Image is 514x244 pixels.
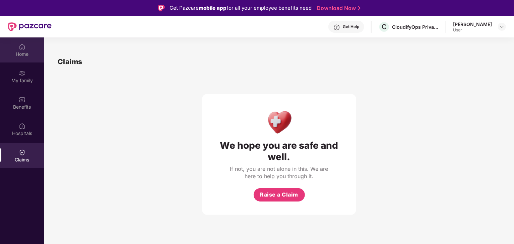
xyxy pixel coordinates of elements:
img: svg+xml;base64,PHN2ZyBpZD0iSG9zcGl0YWxzIiB4bWxucz0iaHR0cDovL3d3dy53My5vcmcvMjAwMC9zdmciIHdpZHRoPS... [19,123,25,129]
img: Health Care [265,107,294,136]
img: New Pazcare Logo [8,22,52,31]
div: If not, you are not alone in this. We are here to help you through it. [229,165,329,180]
img: svg+xml;base64,PHN2ZyBpZD0iSG9tZSIgeG1sbnM9Imh0dHA6Ly93d3cudzMub3JnLzIwMDAvc3ZnIiB3aWR0aD0iMjAiIG... [19,43,25,50]
span: C [382,23,387,31]
img: Logo [158,5,165,11]
div: [PERSON_NAME] [453,21,492,27]
img: svg+xml;base64,PHN2ZyBpZD0iSGVscC0zMngzMiIgeG1sbnM9Imh0dHA6Ly93d3cudzMub3JnLzIwMDAvc3ZnIiB3aWR0aD... [333,24,340,31]
img: svg+xml;base64,PHN2ZyBpZD0iQ2xhaW0iIHhtbG5zPSJodHRwOi8vd3d3LnczLm9yZy8yMDAwL3N2ZyIgd2lkdGg9IjIwIi... [19,149,25,156]
img: svg+xml;base64,PHN2ZyB3aWR0aD0iMjAiIGhlaWdodD0iMjAiIHZpZXdCb3g9IjAgMCAyMCAyMCIgZmlsbD0ibm9uZSIgeG... [19,70,25,77]
div: Get Help [343,24,359,29]
div: User [453,27,492,33]
a: Download Now [317,5,359,12]
img: svg+xml;base64,PHN2ZyBpZD0iRHJvcGRvd24tMzJ4MzIiIHhtbG5zPSJodHRwOi8vd3d3LnczLm9yZy8yMDAwL3N2ZyIgd2... [499,24,505,29]
div: Get Pazcare for all your employee benefits need [170,4,312,12]
div: We hope you are safe and well. [215,140,343,162]
img: Stroke [358,5,361,12]
h1: Claims [58,56,82,67]
button: Raise a Claim [254,188,305,202]
strong: mobile app [199,5,227,11]
img: svg+xml;base64,PHN2ZyBpZD0iQmVuZWZpdHMiIHhtbG5zPSJodHRwOi8vd3d3LnczLm9yZy8yMDAwL3N2ZyIgd2lkdGg9Ij... [19,96,25,103]
span: Raise a Claim [260,191,298,199]
div: CloudifyOps Private Limited [392,24,439,30]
